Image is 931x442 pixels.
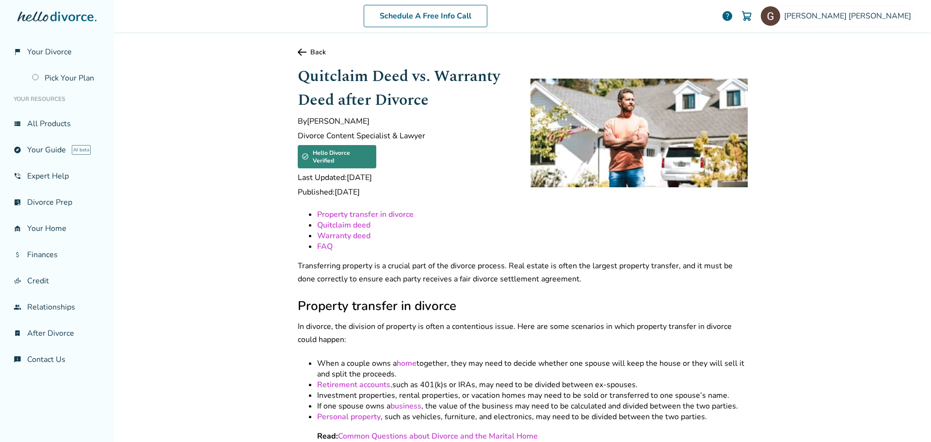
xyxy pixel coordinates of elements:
a: Quitclaim deed [317,220,370,230]
span: Divorce Content Specialist & Lawyer [298,131,515,141]
a: business [390,401,421,411]
a: exploreYour GuideAI beta [8,139,106,161]
span: list_alt_check [14,198,21,206]
span: By [PERSON_NAME] [298,116,515,127]
li: , such as vehicles, furniture, and electronics, may need to be divided between the two parties. [317,411,748,422]
a: Retirement accounts, [317,379,392,390]
a: finance_modeCredit [8,270,106,292]
div: Hello Divorce Verified [298,145,376,168]
a: FAQ [317,241,333,252]
span: Published: [DATE] [298,187,515,197]
li: Investment properties, rental properties, or vacation homes may need to be sold or transferred to... [317,390,748,401]
a: Common Questions about Divorce and the Marital Home [338,431,538,442]
a: groupRelationships [8,296,106,318]
p: In divorce, the division of property is often a contentious issue. Here are some scenarios in whi... [298,320,748,346]
span: bookmark_check [14,329,21,337]
a: attach_moneyFinances [8,244,106,266]
iframe: Chat Widget [883,395,931,442]
span: explore [14,146,21,154]
a: list_alt_checkDivorce Prep [8,191,106,213]
a: view_listAll Products [8,113,106,135]
a: flag_2Your Divorce [8,41,106,63]
span: finance_mode [14,277,21,285]
img: Cart [741,10,753,22]
li: such as 401(k)s or IRAs, may need to be divided between ex-spouses. [317,379,748,390]
a: bookmark_checkAfter Divorce [8,322,106,344]
span: garage_home [14,225,21,232]
a: Property transfer in divorce [317,209,414,220]
li: If one spouse owns a , the value of the business may need to be calculated and divided between th... [317,401,748,411]
h2: Property transfer in divorce [298,297,748,314]
a: garage_homeYour Home [8,217,106,240]
span: flag_2 [14,48,21,56]
li: Your Resources [8,89,106,109]
span: [PERSON_NAME] [PERSON_NAME] [784,11,915,21]
span: attach_money [14,251,21,259]
li: When a couple owns a together, they may need to decide whether one spouse will keep the house or ... [317,358,748,379]
span: Last Updated: [DATE] [298,172,515,183]
a: home [397,358,417,369]
a: Pick Your Plan [26,67,106,89]
a: Warranty deed [317,230,370,241]
img: Gina Hammond [761,6,780,26]
a: help [722,10,733,22]
a: Schedule A Free Info Call [364,5,487,27]
h1: Quitclaim Deed vs. Warranty Deed after Divorce [298,65,515,112]
p: Transferring property is a crucial part of the divorce process. Real estate is often the largest ... [298,260,748,286]
a: Back [298,48,748,57]
span: chat_info [14,356,21,363]
span: AI beta [72,145,91,155]
span: group [14,303,21,311]
span: Your Divorce [27,47,72,57]
img: man standing on his driveway outside his house [530,79,748,187]
span: view_list [14,120,21,128]
a: phone_in_talkExpert Help [8,165,106,187]
span: phone_in_talk [14,172,21,180]
a: Personal property [317,411,381,422]
a: chat_infoContact Us [8,348,106,371]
